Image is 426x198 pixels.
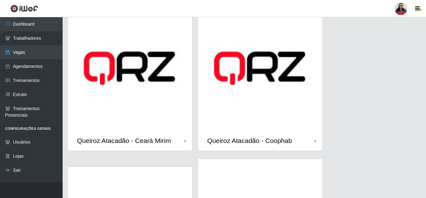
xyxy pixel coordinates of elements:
a: Queiroz Atacadão - Coophab [198,6,322,151]
img: CoreUI Logo [10,5,38,13]
img: cardImg [198,6,322,130]
div: Queiroz Atacadão - Coophab [207,137,292,145]
a: Queiroz Atacadão - Ceará Mirim [68,6,192,151]
img: cardImg [68,6,192,130]
div: Queiroz Atacadão - Ceará Mirim [77,137,171,145]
